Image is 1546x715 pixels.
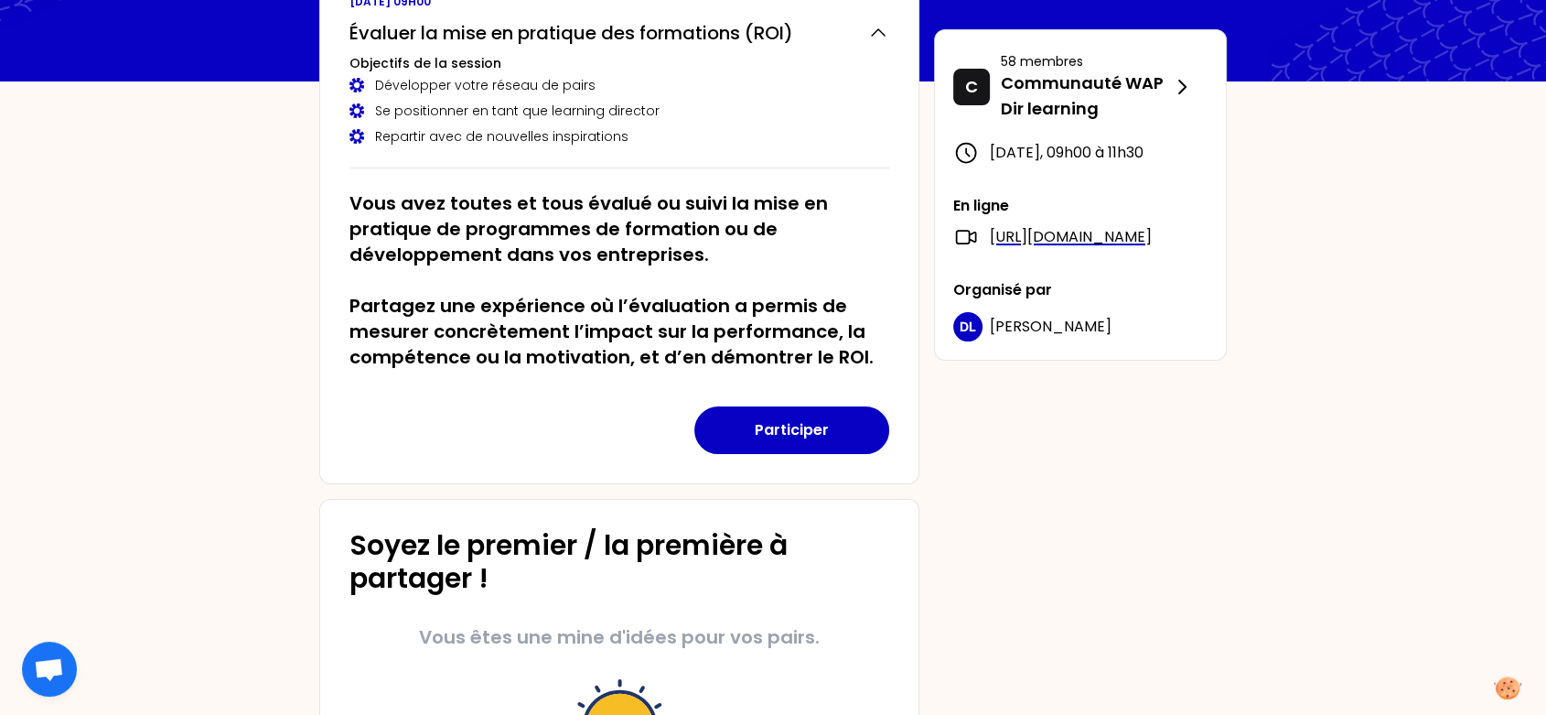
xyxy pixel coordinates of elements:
[419,624,820,650] h2: Vous êtes une mine d'idées pour vos pairs.
[349,529,889,595] h1: Soyez le premier / la première à partager !
[349,54,889,72] h3: Objectifs de la session
[349,190,889,370] h2: Vous avez toutes et tous évalué ou suivi la mise en pratique de programmes de formation ou de dév...
[349,20,889,46] button: Évaluer la mise en pratique des formations (ROI)
[1001,52,1171,70] p: 58 membres
[990,316,1111,337] span: [PERSON_NAME]
[349,76,889,94] div: Développer votre réseau de pairs
[990,226,1152,248] a: [URL][DOMAIN_NAME]
[953,279,1208,301] p: Organisé par
[965,74,978,100] p: C
[960,318,976,336] p: DL
[694,406,889,454] button: Participer
[349,127,889,146] div: Repartir avec de nouvelles inspirations
[349,20,793,46] h2: Évaluer la mise en pratique des formations (ROI)
[953,195,1208,217] p: En ligne
[1483,666,1532,710] button: Manage your preferences about cookies
[1001,70,1171,122] p: Communauté WAP Dir learning
[22,642,77,697] a: Ouvrir le chat
[349,102,889,120] div: Se positionner en tant que learning director
[953,140,1208,166] div: [DATE] , 09h00 à 11h30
